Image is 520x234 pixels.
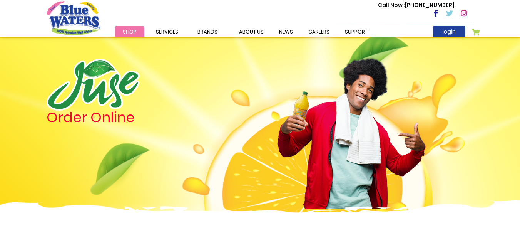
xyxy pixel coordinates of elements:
[231,26,271,37] a: about us
[47,1,100,35] a: store logo
[433,26,465,37] a: login
[378,1,405,9] span: Call Now :
[337,26,375,37] a: support
[47,111,218,125] h4: Order Online
[276,44,426,209] img: man.png
[123,28,137,35] span: Shop
[197,28,217,35] span: Brands
[378,1,455,9] p: [PHONE_NUMBER]
[301,26,337,37] a: careers
[156,28,178,35] span: Services
[271,26,301,37] a: News
[47,59,140,111] img: logo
